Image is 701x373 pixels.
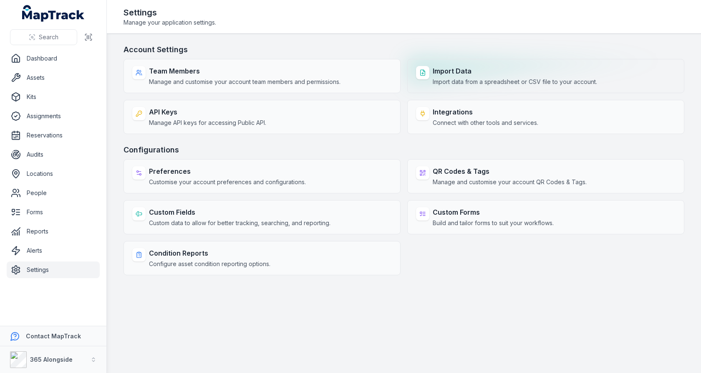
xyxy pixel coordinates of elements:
[433,66,597,76] strong: Import Data
[149,178,306,186] span: Customise your account preferences and configurations.
[7,146,100,163] a: Audits
[7,242,100,259] a: Alerts
[30,356,73,363] strong: 365 Alongside
[149,248,270,258] strong: Condition Reports
[149,78,340,86] span: Manage and customise your account team members and permissions.
[149,66,340,76] strong: Team Members
[433,178,587,186] span: Manage and customise your account QR Codes & Tags.
[7,108,100,124] a: Assignments
[7,69,100,86] a: Assets
[407,200,684,234] a: Custom FormsBuild and tailor forms to suit your workflows.
[149,207,330,217] strong: Custom Fields
[124,241,401,275] a: Condition ReportsConfigure asset condition reporting options.
[433,166,587,176] strong: QR Codes & Tags
[124,200,401,234] a: Custom FieldsCustom data to allow for better tracking, searching, and reporting.
[124,7,216,18] h2: Settings
[7,261,100,278] a: Settings
[433,119,538,127] span: Connect with other tools and services.
[407,59,684,93] a: Import DataImport data from a spreadsheet or CSV file to your account.
[7,185,100,201] a: People
[433,107,538,117] strong: Integrations
[124,159,401,193] a: PreferencesCustomise your account preferences and configurations.
[149,260,270,268] span: Configure asset condition reporting options.
[149,219,330,227] span: Custom data to allow for better tracking, searching, and reporting.
[433,219,554,227] span: Build and tailor forms to suit your workflows.
[7,127,100,144] a: Reservations
[407,100,684,134] a: IntegrationsConnect with other tools and services.
[124,144,684,156] h3: Configurations
[407,159,684,193] a: QR Codes & TagsManage and customise your account QR Codes & Tags.
[7,165,100,182] a: Locations
[7,50,100,67] a: Dashboard
[433,78,597,86] span: Import data from a spreadsheet or CSV file to your account.
[7,223,100,240] a: Reports
[433,207,554,217] strong: Custom Forms
[124,59,401,93] a: Team MembersManage and customise your account team members and permissions.
[124,18,216,27] span: Manage your application settings.
[124,44,684,56] h3: Account Settings
[149,107,266,117] strong: API Keys
[10,29,77,45] button: Search
[149,119,266,127] span: Manage API keys for accessing Public API.
[26,332,81,340] strong: Contact MapTrack
[7,204,100,221] a: Forms
[124,100,401,134] a: API KeysManage API keys for accessing Public API.
[149,166,306,176] strong: Preferences
[39,33,58,41] span: Search
[7,89,100,105] a: Kits
[22,5,85,22] a: MapTrack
